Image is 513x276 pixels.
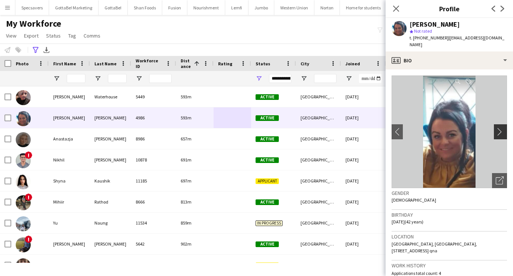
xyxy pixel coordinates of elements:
[218,61,232,66] span: Rating
[65,31,79,41] a: Tag
[131,149,176,170] div: 10878
[256,94,279,100] span: Active
[136,58,163,69] span: Workforce ID
[99,0,128,15] button: GottaBe!
[16,132,31,147] img: Anastazja Czajka
[314,74,337,83] input: City Filter Input
[296,234,341,254] div: [GEOGRAPHIC_DATA]
[131,255,176,275] div: 11790
[90,192,131,212] div: Rathod
[301,75,307,82] button: Open Filter Menu
[181,178,191,184] span: 697m
[25,193,32,201] span: !
[3,31,19,41] a: View
[49,107,90,128] div: [PERSON_NAME]
[410,35,449,41] span: t. [PHONE_NUMBER]
[16,258,31,273] img: Theo Anniss-Raymakers
[16,174,31,189] img: Shyna Kaushik
[296,170,341,191] div: [GEOGRAPHIC_DATA]
[131,86,176,107] div: 5449
[46,32,61,39] span: Status
[392,262,507,269] h3: Work history
[131,107,176,128] div: 4986
[256,136,279,142] span: Active
[181,115,191,121] span: 593m
[16,90,31,105] img: Jane Waterhouse
[341,234,386,254] div: [DATE]
[414,28,432,34] span: Not rated
[256,157,279,163] span: Active
[181,220,191,226] span: 859m
[314,0,340,15] button: Norton
[25,151,32,159] span: !
[16,195,31,210] img: Mihiir Rathod
[410,21,460,28] div: [PERSON_NAME]
[90,86,131,107] div: Waterhouse
[296,86,341,107] div: [GEOGRAPHIC_DATA]
[181,94,191,100] span: 593m
[15,0,49,15] button: Specsavers
[90,107,131,128] div: [PERSON_NAME]
[248,0,274,15] button: Jumbo
[256,61,270,66] span: Status
[90,234,131,254] div: [PERSON_NAME]
[341,107,386,128] div: [DATE]
[90,128,131,149] div: [PERSON_NAME]
[53,75,60,82] button: Open Filter Menu
[181,241,191,247] span: 902m
[43,31,64,41] a: Status
[256,241,279,247] span: Active
[136,75,142,82] button: Open Filter Menu
[90,213,131,233] div: Naung
[53,61,76,66] span: First Name
[49,86,90,107] div: [PERSON_NAME]
[296,192,341,212] div: [GEOGRAPHIC_DATA]
[296,255,341,275] div: [GEOGRAPHIC_DATA]
[296,149,341,170] div: [GEOGRAPHIC_DATA]
[94,75,101,82] button: Open Filter Menu
[392,219,423,225] span: [DATE] (42 years)
[49,0,99,15] button: GottaBe! Marketing
[341,255,386,275] div: [DATE]
[131,170,176,191] div: 11185
[392,211,507,218] h3: Birthday
[341,128,386,149] div: [DATE]
[131,234,176,254] div: 5642
[256,199,279,205] span: Active
[341,192,386,212] div: [DATE]
[386,4,513,14] h3: Profile
[49,149,90,170] div: Nikhil
[225,0,248,15] button: Lemfi
[16,237,31,252] img: Andra-Maria Ionescu
[81,31,103,41] a: Comms
[181,58,191,69] span: Distance
[492,173,507,188] div: Open photos pop-in
[21,31,42,41] a: Export
[359,74,381,83] input: Joined Filter Input
[67,74,85,83] input: First Name Filter Input
[341,213,386,233] div: [DATE]
[90,149,131,170] div: [PERSON_NAME]
[340,0,387,15] button: Home for students
[131,128,176,149] div: 8986
[392,270,507,276] p: Applications total count: 4
[16,216,31,231] img: Yu Naung
[181,136,191,142] span: 657m
[181,262,191,268] span: 980m
[90,170,131,191] div: Kaushik
[68,32,76,39] span: Tag
[296,107,341,128] div: [GEOGRAPHIC_DATA]
[392,75,507,188] img: Crew avatar or photo
[149,74,172,83] input: Workforce ID Filter Input
[345,61,360,66] span: Joined
[341,149,386,170] div: [DATE]
[49,255,90,275] div: Theo
[6,32,16,39] span: View
[49,128,90,149] div: Anastazja
[90,255,131,275] div: [PERSON_NAME]
[256,75,262,82] button: Open Filter Menu
[392,233,507,240] h3: Location
[131,213,176,233] div: 11534
[108,74,127,83] input: Last Name Filter Input
[296,213,341,233] div: [GEOGRAPHIC_DATA]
